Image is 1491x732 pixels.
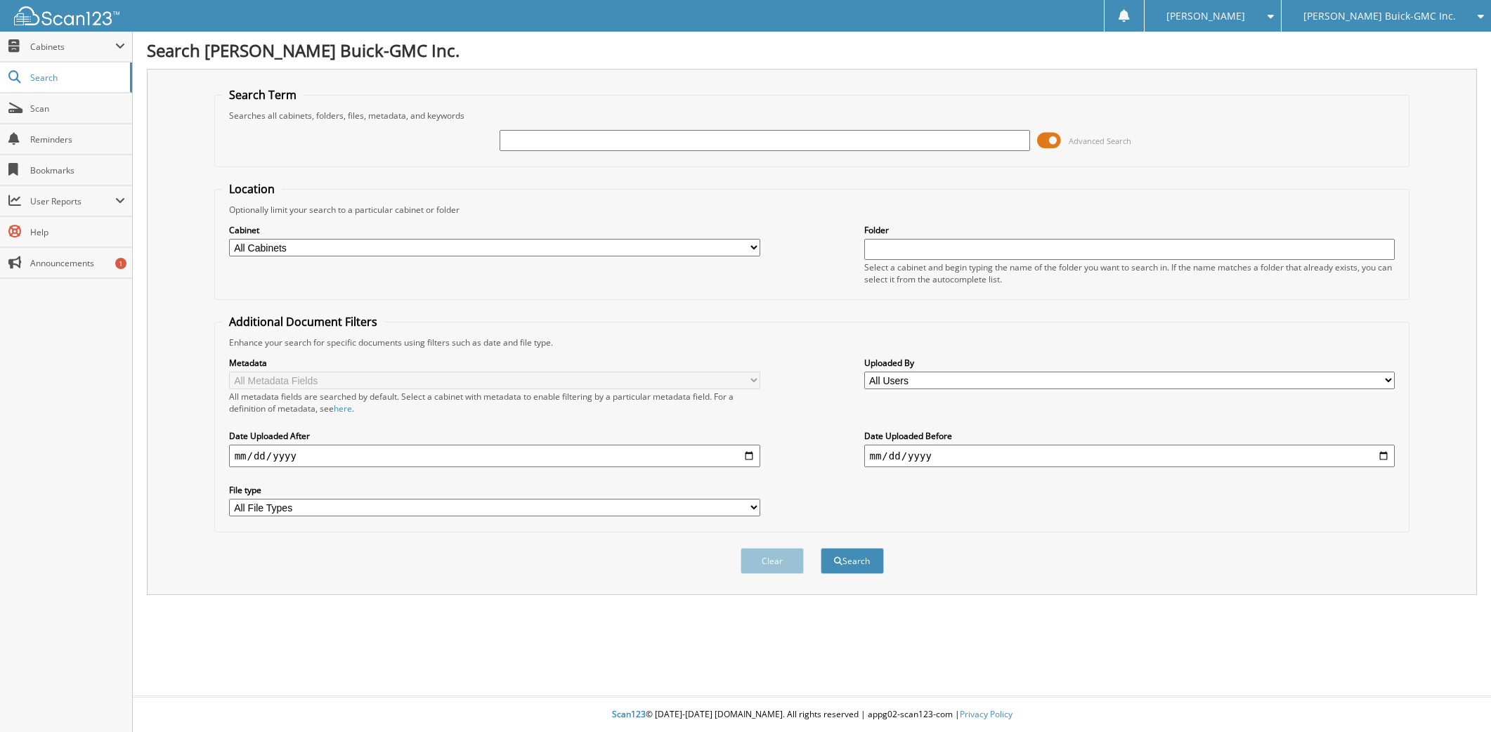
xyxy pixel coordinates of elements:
[30,72,123,84] span: Search
[115,258,126,269] div: 1
[30,226,125,238] span: Help
[334,403,352,414] a: here
[30,195,115,207] span: User Reports
[222,204,1402,216] div: Optionally limit your search to a particular cabinet or folder
[1069,136,1131,146] span: Advanced Search
[741,548,804,574] button: Clear
[222,314,384,329] legend: Additional Document Filters
[30,164,125,176] span: Bookmarks
[147,39,1477,62] h1: Search [PERSON_NAME] Buick-GMC Inc.
[30,103,125,115] span: Scan
[612,708,646,720] span: Scan123
[229,391,760,414] div: All metadata fields are searched by default. Select a cabinet with metadata to enable filtering b...
[222,110,1402,122] div: Searches all cabinets, folders, files, metadata, and keywords
[1166,12,1245,20] span: [PERSON_NAME]
[14,6,119,25] img: scan123-logo-white.svg
[229,445,760,467] input: start
[864,430,1395,442] label: Date Uploaded Before
[821,548,884,574] button: Search
[222,87,304,103] legend: Search Term
[864,357,1395,369] label: Uploaded By
[229,430,760,442] label: Date Uploaded After
[229,357,760,369] label: Metadata
[222,336,1402,348] div: Enhance your search for specific documents using filters such as date and file type.
[222,181,282,197] legend: Location
[133,698,1491,732] div: © [DATE]-[DATE] [DOMAIN_NAME]. All rights reserved | appg02-scan123-com |
[864,261,1395,285] div: Select a cabinet and begin typing the name of the folder you want to search in. If the name match...
[229,484,760,496] label: File type
[30,41,115,53] span: Cabinets
[30,133,125,145] span: Reminders
[229,224,760,236] label: Cabinet
[1421,665,1491,732] iframe: Chat Widget
[960,708,1013,720] a: Privacy Policy
[864,445,1395,467] input: end
[30,257,125,269] span: Announcements
[1303,12,1456,20] span: [PERSON_NAME] Buick-GMC Inc.
[864,224,1395,236] label: Folder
